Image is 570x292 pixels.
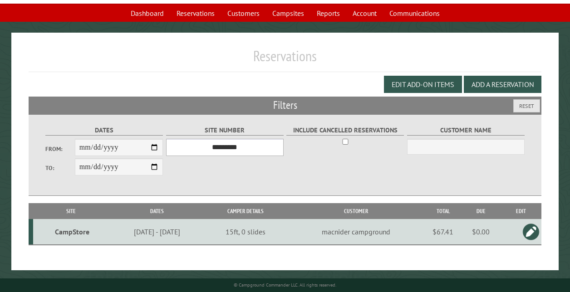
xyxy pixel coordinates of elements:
th: Due [461,203,501,219]
a: Reports [311,5,345,22]
small: © Campground Commander LLC. All rights reserved. [234,282,336,288]
label: From: [45,145,75,153]
td: macnider campground [287,219,425,245]
div: [DATE] - [DATE] [111,227,203,236]
label: Include Cancelled Reservations [286,125,404,136]
button: Add a Reservation [464,76,541,93]
button: Edit Add-on Items [384,76,462,93]
th: Edit [501,203,542,219]
td: $0.00 [461,219,501,245]
a: Communications [384,5,445,22]
td: $67.41 [425,219,461,245]
label: Dates [45,125,163,136]
div: CampStore [37,227,108,236]
a: Dashboard [125,5,169,22]
a: Customers [222,5,265,22]
a: Campsites [267,5,310,22]
a: Reservations [171,5,220,22]
td: 15ft, 0 slides [204,219,287,245]
label: Site Number [166,125,284,136]
label: Customer Name [407,125,525,136]
button: Reset [513,99,540,112]
th: Customer [287,203,425,219]
label: To: [45,164,75,172]
h1: Reservations [29,47,541,72]
th: Site [33,203,109,219]
a: Account [347,5,382,22]
th: Dates [109,203,204,219]
h2: Filters [29,97,541,114]
th: Camper Details [204,203,287,219]
th: Total [425,203,461,219]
